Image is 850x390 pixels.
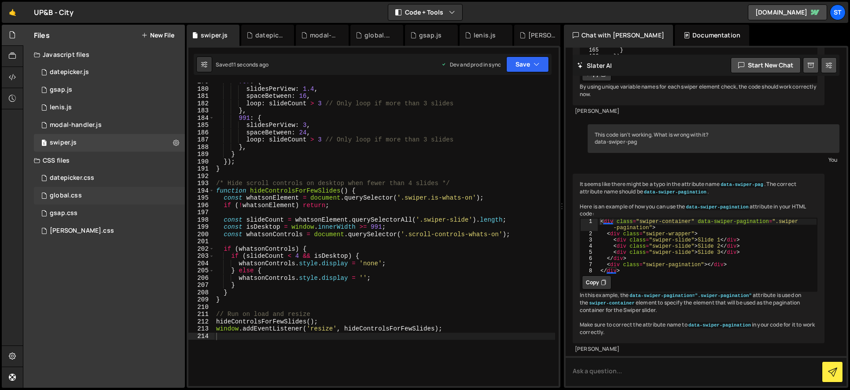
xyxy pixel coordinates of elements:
div: 206 [188,275,214,282]
div: CSS files [23,152,185,169]
div: 17139/47297.js [34,81,185,99]
div: 1 [581,219,598,231]
div: Saved [216,61,269,68]
div: 4 [581,243,598,249]
div: 6 [581,256,598,262]
h2: Files [34,30,50,40]
div: 201 [188,238,214,245]
div: 17139/47298.js [34,116,185,134]
div: 11 seconds ago [232,61,269,68]
div: 213 [188,325,214,333]
div: 187 [188,136,214,144]
code: data-swiper-pag [720,182,764,188]
code: data-swiper-pagination [685,204,750,210]
div: swiper.js [34,134,185,152]
div: datepicker.js [50,68,89,76]
div: 210 [188,304,214,311]
div: datepicker.js [255,31,283,40]
div: UP&B - City [34,7,74,18]
a: [DOMAIN_NAME] [748,4,827,20]
span: 1 [41,140,47,147]
code: data-swiper-pagination=".swiper-pagination" [629,293,753,299]
div: lenis.js [50,104,72,111]
div: 193 [188,180,214,187]
div: 17139/48191.js [34,99,185,116]
div: 192 [188,173,214,180]
button: Start new chat [731,57,801,73]
button: Copy [582,275,611,290]
div: 211 [188,311,214,318]
div: Documentation [675,25,749,46]
div: 184 [188,115,214,122]
div: 198 [188,216,214,224]
div: 17139/47303.css [34,222,185,240]
div: 189 [188,151,214,158]
div: 7 [581,262,598,268]
div: 17139/47302.css [34,204,185,222]
button: Code + Tools [388,4,462,20]
div: 186 [188,129,214,137]
div: 182 [188,100,214,108]
div: 185 [188,122,214,129]
code: swiper-container [588,300,635,306]
div: 188 [188,144,214,151]
code: data-swiper-pagination [688,322,752,328]
div: lenis.js [474,31,496,40]
div: swiper.js [50,139,77,147]
div: [PERSON_NAME].css [50,227,114,235]
div: Dev and prod in sync [441,61,501,68]
div: 214 [188,333,214,340]
h2: Slater AI [577,61,612,70]
div: This code isn't working. What is wrong with it? data-swiper-pag [588,124,839,153]
button: New File [141,32,174,39]
div: Chat with [PERSON_NAME] [564,25,673,46]
div: datepicker.css [50,174,94,182]
div: [PERSON_NAME] [575,345,822,353]
div: 5 [581,249,598,256]
a: 🤙 [2,2,23,23]
div: 180 [188,85,214,93]
div: 195 [188,194,214,202]
div: 203 [188,253,214,260]
div: 191 [188,165,214,173]
div: 183 [188,107,214,115]
div: 165 [581,47,604,53]
code: data-swiper-pagination [643,189,707,195]
div: 17139/47300.css [34,169,185,187]
div: modal-handler.js [50,121,102,129]
div: 8 [581,268,598,274]
div: 208 [188,289,214,297]
div: 3 [581,237,598,243]
div: [PERSON_NAME] [575,108,822,115]
div: You [590,155,837,164]
div: gsap.js [50,86,72,94]
div: modal-handler.js [310,31,338,40]
div: 194 [188,187,214,195]
div: 207 [188,282,214,289]
div: It seems like there might be a typo in the attribute name . The correct attribute name should be ... [573,174,824,343]
div: gsap.css [50,209,77,217]
div: 190 [188,158,214,166]
div: 166 [581,53,604,59]
div: Javascript files [23,46,185,63]
div: 200 [188,231,214,238]
div: 204 [188,260,214,267]
div: 181 [188,93,214,100]
button: Save [506,56,549,72]
div: [PERSON_NAME].css [528,31,556,40]
div: 17139/47296.js [34,63,185,81]
a: st [830,4,846,20]
div: global.css [50,192,82,200]
div: 199 [188,223,214,231]
div: 2 [581,231,598,237]
div: global.css [364,31,393,40]
div: 17139/47301.css [34,187,185,204]
div: swiper.js [201,31,228,40]
div: 212 [188,318,214,326]
div: 205 [188,267,214,275]
div: 197 [188,209,214,216]
div: 196 [188,202,214,209]
div: 202 [188,245,214,253]
div: 209 [188,296,214,304]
